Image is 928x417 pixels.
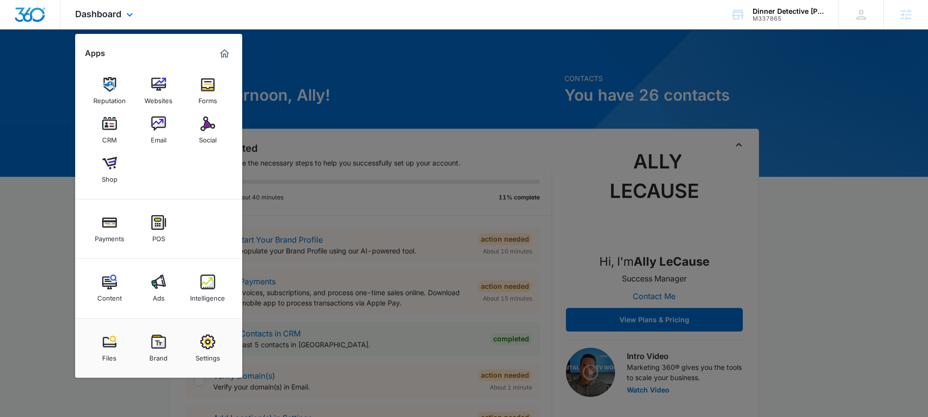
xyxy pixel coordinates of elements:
a: Files [91,330,128,367]
div: Forms [198,92,217,105]
span: Dashboard [75,9,121,19]
div: Websites [144,92,172,105]
div: Files [102,349,116,362]
a: Email [140,111,177,149]
a: Settings [189,330,226,367]
a: Shop [91,151,128,188]
h2: Apps [85,49,105,58]
a: Ads [140,270,177,307]
div: Email [151,131,167,144]
div: Ads [153,289,165,302]
a: Websites [140,72,177,110]
div: POS [152,230,165,243]
a: Content [91,270,128,307]
a: Marketing 360® Dashboard [217,46,232,61]
a: Social [189,111,226,149]
div: Brand [149,349,168,362]
a: POS [140,210,177,248]
div: Reputation [93,92,126,105]
div: account name [753,7,824,15]
a: Payments [91,210,128,248]
div: Social [199,131,217,144]
a: Intelligence [189,270,226,307]
div: Shop [102,170,117,183]
div: Content [97,289,122,302]
a: Reputation [91,72,128,110]
div: account id [753,15,824,22]
a: Forms [189,72,226,110]
a: Brand [140,330,177,367]
a: CRM [91,111,128,149]
div: Payments [95,230,124,243]
div: Intelligence [190,289,225,302]
div: Settings [196,349,220,362]
div: CRM [102,131,117,144]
